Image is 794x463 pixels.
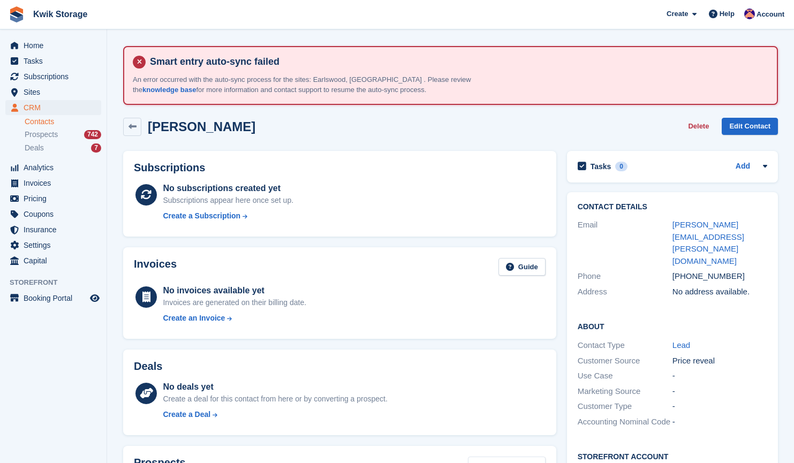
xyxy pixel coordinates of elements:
[722,118,778,135] a: Edit Contact
[163,297,306,308] div: Invoices are generated on their billing date.
[91,143,101,153] div: 7
[578,385,672,398] div: Marketing Source
[24,191,88,206] span: Pricing
[146,56,768,68] h4: Smart entry auto-sync failed
[757,9,784,20] span: Account
[148,119,255,134] h2: [PERSON_NAME]
[672,355,767,367] div: Price reveal
[24,85,88,100] span: Sites
[578,400,672,413] div: Customer Type
[5,191,101,206] a: menu
[667,9,688,19] span: Create
[672,286,767,298] div: No address available.
[744,9,755,19] img: Jade Stanley
[24,291,88,306] span: Booking Portal
[133,74,508,95] p: An error occurred with the auto-sync process for the sites: Earlswood, [GEOGRAPHIC_DATA] . Please...
[736,161,750,173] a: Add
[5,54,101,69] a: menu
[578,286,672,298] div: Address
[24,54,88,69] span: Tasks
[672,416,767,428] div: -
[672,370,767,382] div: -
[88,292,101,305] a: Preview store
[615,162,627,171] div: 0
[578,203,767,211] h2: Contact Details
[5,207,101,222] a: menu
[5,176,101,191] a: menu
[29,5,92,23] a: Kwik Storage
[24,207,88,222] span: Coupons
[24,69,88,84] span: Subscriptions
[5,291,101,306] a: menu
[24,38,88,53] span: Home
[578,321,767,331] h2: About
[578,355,672,367] div: Customer Source
[672,400,767,413] div: -
[163,182,293,195] div: No subscriptions created yet
[578,339,672,352] div: Contact Type
[5,222,101,237] a: menu
[163,284,306,297] div: No invoices available yet
[672,270,767,283] div: [PHONE_NUMBER]
[163,313,306,324] a: Create an Invoice
[163,393,387,405] div: Create a deal for this contact from here or by converting a prospect.
[25,129,101,140] a: Prospects 742
[142,86,196,94] a: knowledge base
[25,143,44,153] span: Deals
[134,258,177,276] h2: Invoices
[24,222,88,237] span: Insurance
[9,6,25,22] img: stora-icon-8386f47178a22dfd0bd8f6a31ec36ba5ce8667c1dd55bd0f319d3a0aa187defe.svg
[672,385,767,398] div: -
[25,117,101,127] a: Contacts
[24,176,88,191] span: Invoices
[5,85,101,100] a: menu
[5,69,101,84] a: menu
[24,160,88,175] span: Analytics
[10,277,107,288] span: Storefront
[163,381,387,393] div: No deals yet
[672,340,690,350] a: Lead
[25,142,101,154] a: Deals 7
[163,313,225,324] div: Create an Invoice
[24,100,88,115] span: CRM
[5,253,101,268] a: menu
[163,195,293,206] div: Subscriptions appear here once set up.
[578,416,672,428] div: Accounting Nominal Code
[5,238,101,253] a: menu
[163,210,240,222] div: Create a Subscription
[578,219,672,267] div: Email
[134,360,162,373] h2: Deals
[5,100,101,115] a: menu
[24,238,88,253] span: Settings
[578,370,672,382] div: Use Case
[498,258,546,276] a: Guide
[684,118,713,135] button: Delete
[591,162,611,171] h2: Tasks
[5,160,101,175] a: menu
[163,409,387,420] a: Create a Deal
[672,220,744,265] a: [PERSON_NAME][EMAIL_ADDRESS][PERSON_NAME][DOMAIN_NAME]
[578,270,672,283] div: Phone
[24,253,88,268] span: Capital
[134,162,546,174] h2: Subscriptions
[163,210,293,222] a: Create a Subscription
[5,38,101,53] a: menu
[84,130,101,139] div: 742
[578,451,767,461] h2: Storefront Account
[25,130,58,140] span: Prospects
[163,409,210,420] div: Create a Deal
[720,9,735,19] span: Help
